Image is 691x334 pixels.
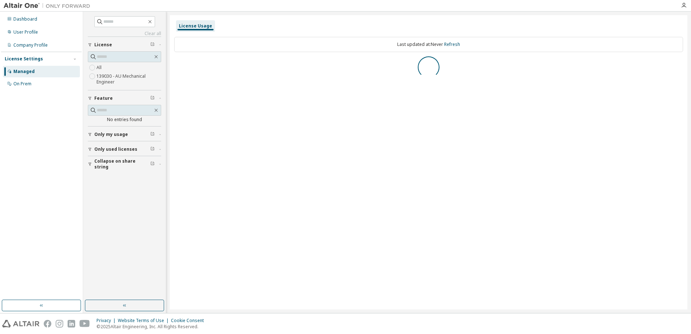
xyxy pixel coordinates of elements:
button: Only used licenses [88,141,161,157]
img: youtube.svg [80,320,90,327]
span: Clear filter [150,95,155,101]
div: Dashboard [13,16,37,22]
div: No entries found [88,117,161,123]
div: Company Profile [13,42,48,48]
a: Refresh [444,41,460,47]
div: Cookie Consent [171,318,208,324]
div: User Profile [13,29,38,35]
div: On Prem [13,81,31,87]
button: Only my usage [88,127,161,142]
label: 139030 - AU Mechanical Engineer [96,72,161,86]
span: Clear filter [150,42,155,48]
img: Altair One [4,2,94,9]
span: Clear filter [150,132,155,137]
img: instagram.svg [56,320,63,327]
div: Last updated at: Never [174,37,683,52]
button: License [88,37,161,53]
div: Website Terms of Use [118,318,171,324]
div: License Settings [5,56,43,62]
span: Clear filter [150,161,155,167]
button: Collapse on share string [88,156,161,172]
label: All [96,63,103,72]
div: License Usage [179,23,212,29]
div: Managed [13,69,35,74]
div: Privacy [96,318,118,324]
img: facebook.svg [44,320,51,327]
a: Clear all [88,31,161,37]
p: © 2025 Altair Engineering, Inc. All Rights Reserved. [96,324,208,330]
span: Feature [94,95,113,101]
span: Collapse on share string [94,158,150,170]
span: Only used licenses [94,146,137,152]
img: altair_logo.svg [2,320,39,327]
span: Only my usage [94,132,128,137]
span: Clear filter [150,146,155,152]
img: linkedin.svg [68,320,75,327]
span: License [94,42,112,48]
button: Feature [88,90,161,106]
